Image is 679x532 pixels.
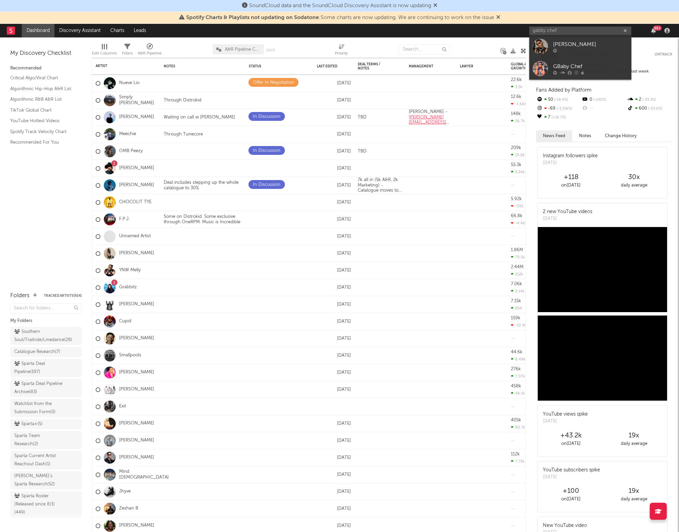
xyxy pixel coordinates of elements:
[543,418,588,425] div: [DATE]
[511,78,522,82] div: 22.6k
[119,489,131,495] a: Jhyve
[511,170,525,174] div: 3.24k
[539,487,602,495] div: +100
[10,347,82,357] a: Catalogue Research(7)
[511,367,521,371] div: 276k
[10,139,75,146] a: Recommended For You
[317,301,351,309] div: [DATE]
[317,335,351,343] div: [DATE]
[511,357,526,361] div: 8.49k
[10,74,75,82] a: Critical Algo/Viral Chart
[529,27,631,35] input: Search for artists
[119,302,154,307] a: [PERSON_NAME]
[354,177,405,193] div: 7k all in (5k A&R, 2k Marketing) - Catalogue moves to 70/30
[10,359,82,377] a: Sparta Deal Pipeline(197)
[543,215,592,222] div: [DATE]
[317,198,351,207] div: [DATE]
[317,488,351,496] div: [DATE]
[511,272,523,276] div: 212k
[122,41,133,61] div: Filters
[14,432,62,448] div: Sparta Team Research ( 2 )
[160,214,245,225] div: Some on Distrokid. Some exclusive through OneRPM. Music is Incredible
[511,85,522,89] div: 3.5k
[317,249,351,258] div: [DATE]
[22,24,54,37] a: Dashboard
[119,95,157,106] a: Simply [PERSON_NAME]
[92,49,117,58] div: Edit Columns
[511,384,521,388] div: 458k
[511,112,521,116] div: 148k
[555,107,572,111] span: -3.55k %
[553,63,628,71] div: GBaby Chef
[119,387,154,392] a: [PERSON_NAME]
[119,353,141,358] a: Smallpools
[651,28,656,33] button: 99+
[317,215,351,224] div: [DATE]
[511,265,523,269] div: 2.44M
[317,318,351,326] div: [DATE]
[10,419,82,429] a: Sparta+(5)
[14,492,62,517] div: Sparta Roster (Released since 8/1) ( 449 )
[511,214,522,218] div: 66.8k
[641,98,656,102] span: -33.3 %
[119,370,154,375] a: [PERSON_NAME]
[511,119,525,123] div: 36.7k
[160,132,206,137] div: Through Tunecore
[253,113,280,121] div: In Discussion
[511,289,524,293] div: 2.14k
[602,181,665,190] div: daily average
[317,454,351,462] div: [DATE]
[511,221,527,225] div: -4.46k
[543,474,600,481] div: [DATE]
[119,285,137,290] a: Grabbitz
[539,181,602,190] div: on [DATE]
[14,472,62,488] div: [PERSON_NAME]'s Sparta Research ( 52 )
[14,380,62,396] div: Sparta Deal Pipeline Archive ( 83 )
[10,471,82,489] a: [PERSON_NAME]'s Sparta Research(52)
[186,15,494,20] span: : Some charts are now updating. We are continuing to work on the issue
[317,284,351,292] div: [DATE]
[602,440,665,448] div: daily average
[553,41,628,49] div: [PERSON_NAME]
[511,299,521,303] div: 7.15k
[581,95,627,104] div: 0
[119,182,154,188] a: [PERSON_NAME]
[602,173,665,181] div: 30 x
[405,109,456,125] div: [PERSON_NAME] -
[529,35,631,58] a: [PERSON_NAME]
[14,360,62,376] div: Sparta Deal Pipeline ( 197 )
[106,24,129,37] a: Charts
[119,469,169,481] a: Mind [DEMOGRAPHIC_DATA]
[317,420,351,428] div: [DATE]
[122,49,133,58] div: Filters
[10,85,75,93] a: Algorithmic Hip-Hop A&R List
[10,117,75,125] a: YouTube Hottest Videos
[138,41,162,61] div: A&R Pipeline
[10,451,82,469] a: Sparta Current Artist Reachout Dash(1)
[317,267,351,275] div: [DATE]
[317,437,351,445] div: [DATE]
[119,268,141,273] a: YNW Melly
[119,199,151,205] a: CHOCOLIT TYE
[539,440,602,448] div: on [DATE]
[496,15,500,20] span: Dismiss
[511,146,521,150] div: 209k
[10,327,82,345] a: Southern Soul/Trailride/Linedance(28)
[96,64,147,68] div: Artist
[317,79,351,87] div: [DATE]
[511,323,527,327] div: -10.9k
[511,153,525,157] div: 19.8k
[253,181,280,189] div: In Discussion
[653,26,662,31] div: 99 +
[266,48,275,52] button: Save
[317,369,351,377] div: [DATE]
[317,522,351,530] div: [DATE]
[160,180,245,191] div: Deal includes stepping up the whole catalogue to 30%
[511,163,521,167] div: 55.3k
[119,148,143,154] a: OMB Peezy
[119,165,154,171] a: [PERSON_NAME]
[543,467,600,474] div: YouTube subscribers spike
[10,491,82,518] a: Sparta Roster (Released since 8/1)(449)
[119,404,126,409] a: Exit
[119,319,131,324] a: Cupid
